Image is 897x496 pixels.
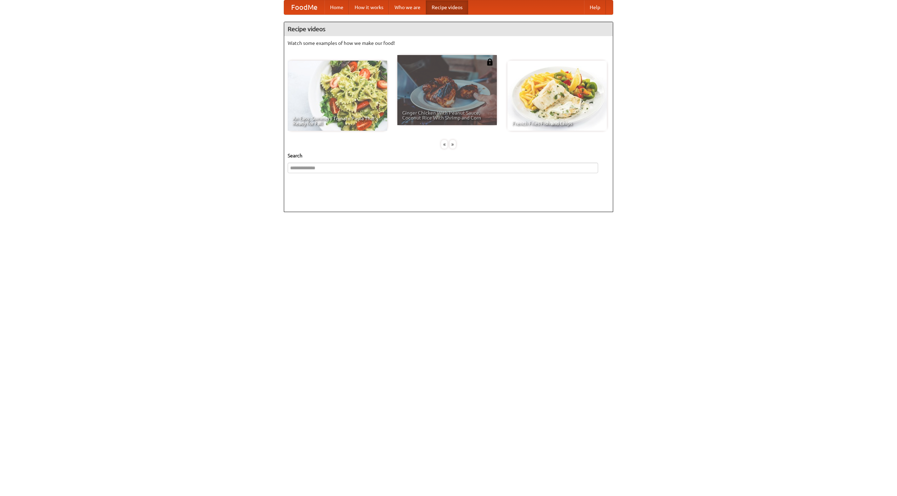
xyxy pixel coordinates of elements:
[284,0,324,14] a: FoodMe
[293,116,382,126] span: An Easy, Summery Tomato Pasta That's Ready for Fall
[584,0,606,14] a: Help
[426,0,468,14] a: Recipe videos
[450,140,456,149] div: »
[288,61,387,131] a: An Easy, Summery Tomato Pasta That's Ready for Fall
[349,0,389,14] a: How it works
[288,40,609,47] p: Watch some examples of how we make our food!
[324,0,349,14] a: Home
[507,61,607,131] a: French Fries Fish and Chips
[512,121,602,126] span: French Fries Fish and Chips
[441,140,447,149] div: «
[486,59,493,66] img: 483408.png
[288,152,609,159] h5: Search
[389,0,426,14] a: Who we are
[284,22,613,36] h4: Recipe videos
